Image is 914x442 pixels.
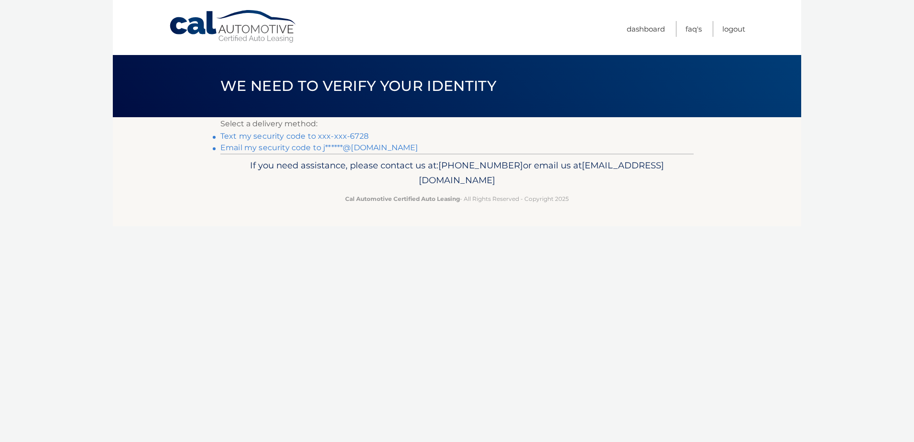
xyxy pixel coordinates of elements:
span: We need to verify your identity [220,77,496,95]
a: FAQ's [685,21,702,37]
p: Select a delivery method: [220,117,694,131]
p: - All Rights Reserved - Copyright 2025 [227,194,687,204]
strong: Cal Automotive Certified Auto Leasing [345,195,460,202]
a: Text my security code to xxx-xxx-6728 [220,132,369,141]
span: [PHONE_NUMBER] [438,160,523,171]
a: Cal Automotive [169,10,298,44]
a: Logout [722,21,745,37]
a: Dashboard [627,21,665,37]
p: If you need assistance, please contact us at: or email us at [227,158,687,188]
a: Email my security code to j******@[DOMAIN_NAME] [220,143,418,152]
